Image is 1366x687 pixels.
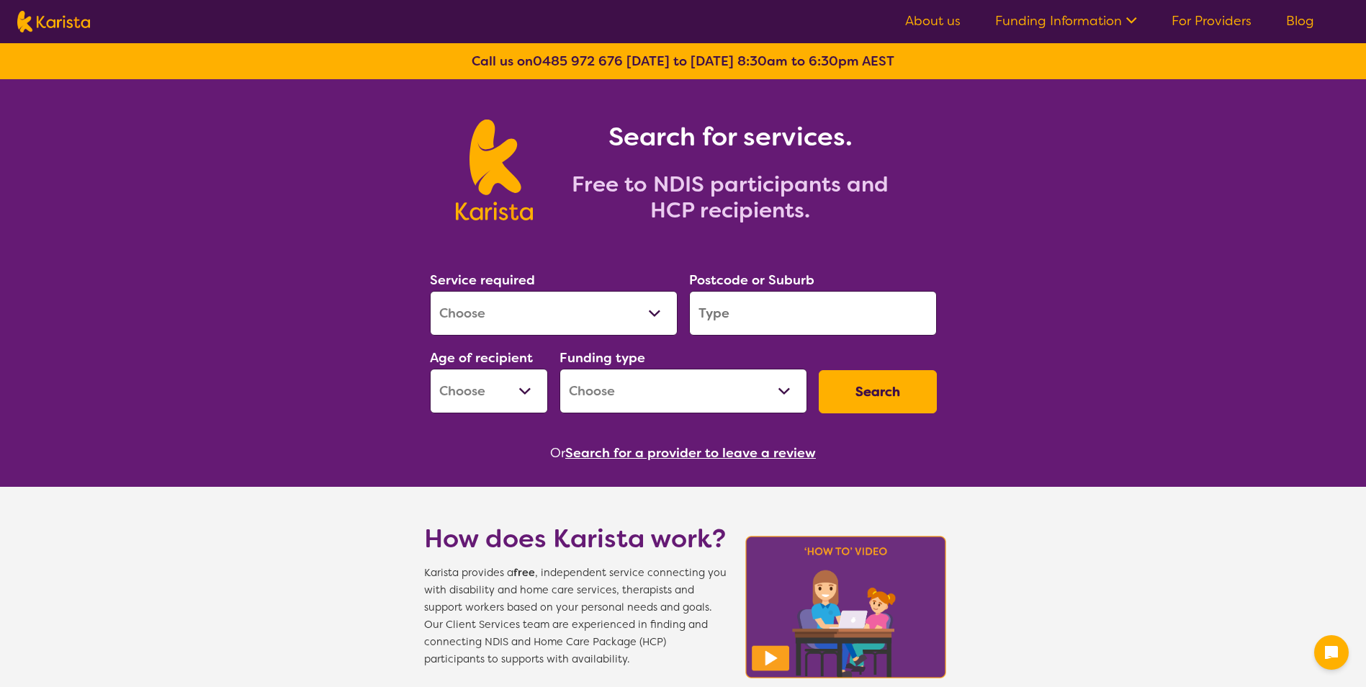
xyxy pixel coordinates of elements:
label: Service required [430,271,535,289]
a: 0485 972 676 [533,53,623,70]
a: About us [905,12,961,30]
span: Karista provides a , independent service connecting you with disability and home care services, t... [424,565,727,668]
label: Funding type [560,349,645,367]
label: Age of recipient [430,349,533,367]
a: Blog [1286,12,1314,30]
h1: How does Karista work? [424,521,727,556]
img: Karista video [741,531,951,683]
label: Postcode or Suburb [689,271,814,289]
h1: Search for services. [550,120,910,154]
input: Type [689,291,937,336]
img: Karista logo [456,120,533,220]
h2: Free to NDIS participants and HCP recipients. [550,171,910,223]
button: Search for a provider to leave a review [565,442,816,464]
b: Call us on [DATE] to [DATE] 8:30am to 6:30pm AEST [472,53,894,70]
button: Search [819,370,937,413]
a: For Providers [1172,12,1252,30]
img: Karista logo [17,11,90,32]
a: Funding Information [995,12,1137,30]
span: Or [550,442,565,464]
b: free [513,566,535,580]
